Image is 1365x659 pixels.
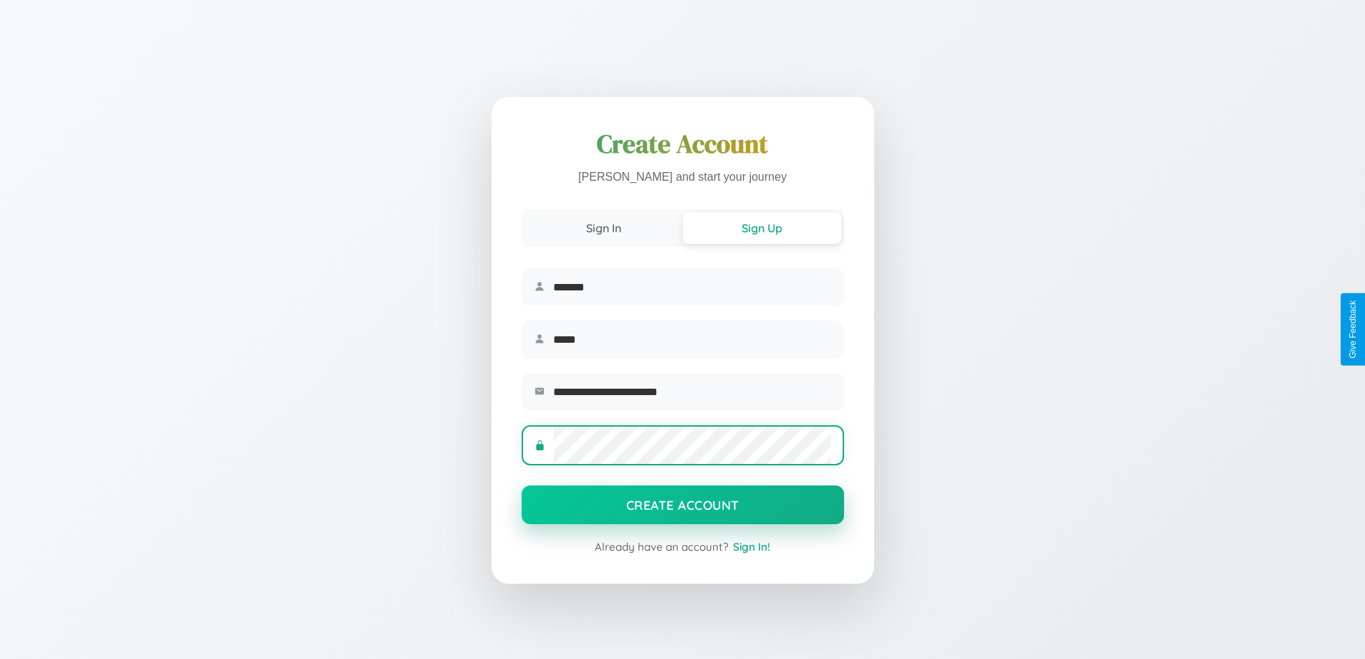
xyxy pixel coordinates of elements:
[683,212,841,244] button: Sign Up
[733,540,770,554] span: Sign In!
[522,540,844,554] div: Already have an account?
[1348,300,1358,359] div: Give Feedback
[525,212,683,244] button: Sign In
[522,485,844,524] button: Create Account
[522,127,844,161] h1: Create Account
[522,167,844,188] p: [PERSON_NAME] and start your journey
